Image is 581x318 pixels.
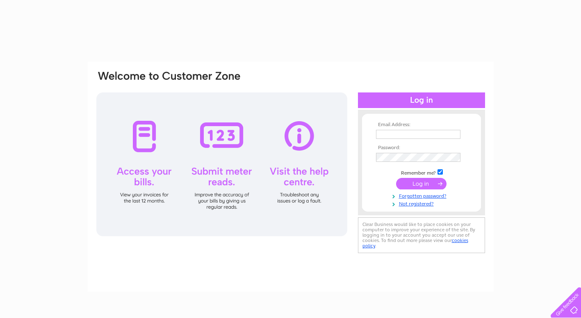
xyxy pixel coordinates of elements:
a: Forgotten password? [376,191,469,199]
div: Clear Business would like to place cookies on your computer to improve your experience of the sit... [358,217,485,253]
th: Password: [374,145,469,151]
a: cookies policy [362,237,468,249]
input: Submit [396,178,447,189]
td: Remember me? [374,168,469,176]
th: Email Address: [374,122,469,128]
a: Not registered? [376,199,469,207]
